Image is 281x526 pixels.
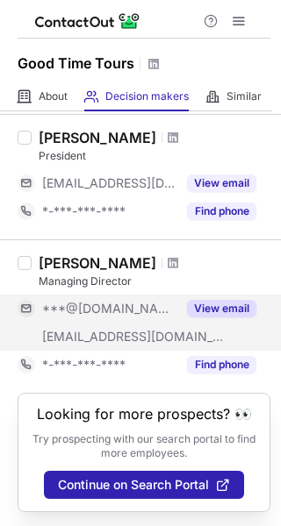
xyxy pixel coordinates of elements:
[44,471,244,499] button: Continue on Search Portal
[187,174,256,192] button: Reveal Button
[39,148,270,164] div: President
[187,356,256,373] button: Reveal Button
[39,129,156,146] div: [PERSON_NAME]
[39,274,270,289] div: Managing Director
[42,175,177,191] span: [EMAIL_ADDRESS][DOMAIN_NAME]
[187,300,256,317] button: Reveal Button
[58,478,209,492] span: Continue on Search Portal
[187,203,256,220] button: Reveal Button
[39,254,156,272] div: [PERSON_NAME]
[31,432,257,460] p: Try prospecting with our search portal to find more employees.
[37,406,252,422] header: Looking for more prospects? 👀
[227,89,262,103] span: Similar
[42,301,177,316] span: ***@[DOMAIN_NAME]
[35,11,140,32] img: ContactOut v5.3.10
[42,329,225,345] span: [EMAIL_ADDRESS][DOMAIN_NAME]
[39,89,68,103] span: About
[105,89,189,103] span: Decision makers
[18,53,134,74] h1: Good Time Tours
